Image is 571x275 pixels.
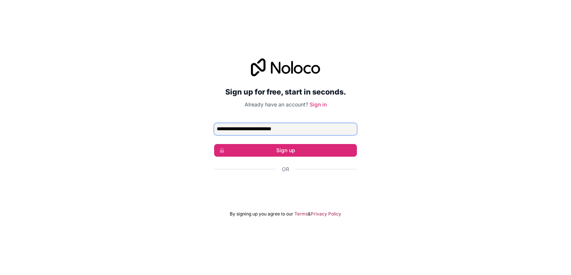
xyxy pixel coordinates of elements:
span: By signing up you agree to our [230,211,293,217]
iframe: Sign in with Google Button [210,181,361,198]
a: Sign in [310,101,327,108]
span: Or [282,166,289,173]
button: Sign up [214,144,357,157]
div: Sign in with Google. Opens in new tab [214,181,357,198]
span: & [308,211,311,217]
input: Email address [214,123,357,135]
a: Privacy Policy [311,211,341,217]
span: Already have an account? [245,101,308,108]
h2: Sign up for free, start in seconds. [214,85,357,99]
a: Terms [294,211,308,217]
